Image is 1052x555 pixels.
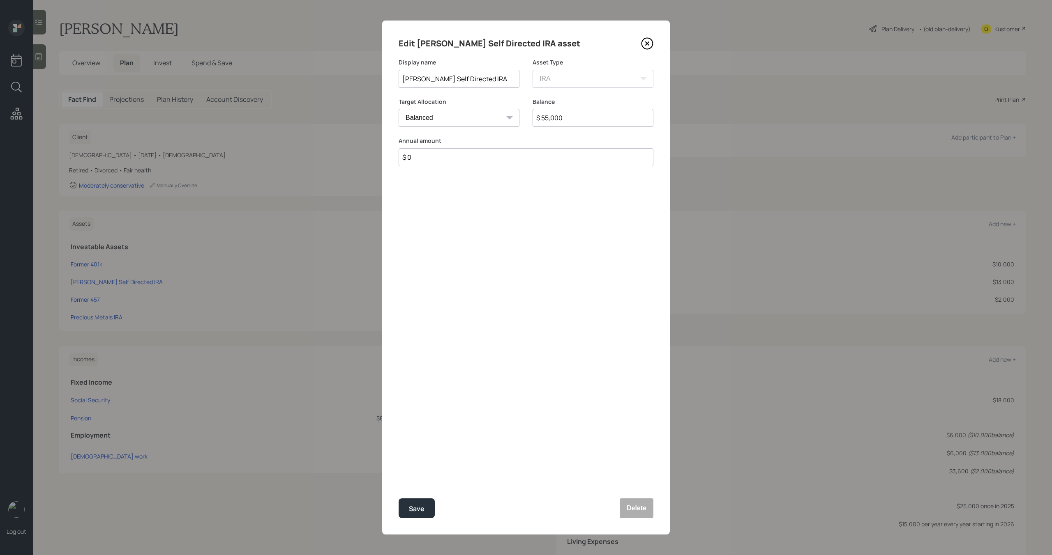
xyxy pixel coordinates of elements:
label: Balance [533,98,653,106]
h4: Edit [PERSON_NAME] Self Directed IRA asset [399,37,580,50]
button: Delete [620,498,653,518]
label: Target Allocation [399,98,519,106]
button: Save [399,498,435,518]
div: Save [409,503,424,514]
label: Display name [399,58,519,67]
label: Annual amount [399,137,653,145]
label: Asset Type [533,58,653,67]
